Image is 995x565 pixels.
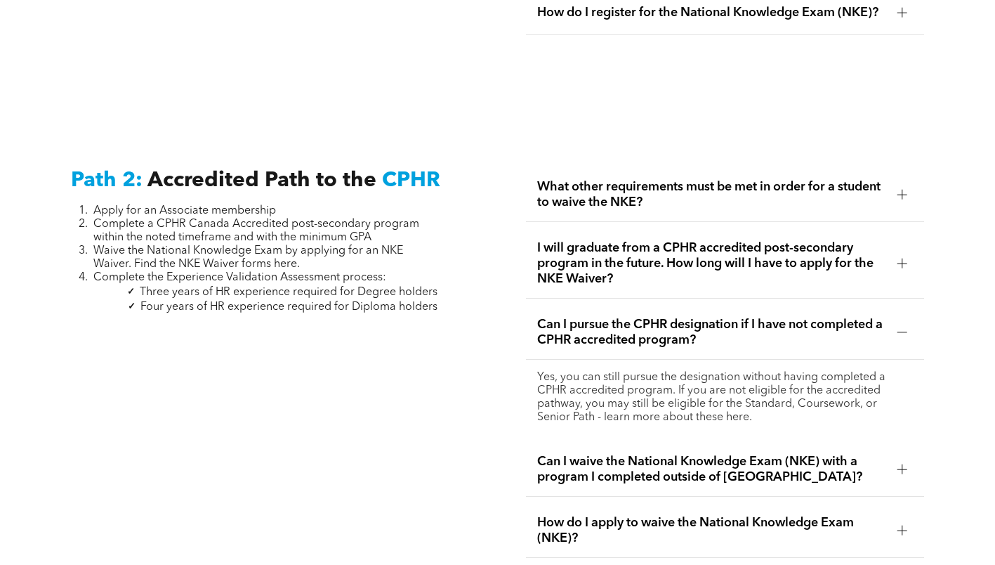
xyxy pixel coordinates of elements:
span: Complete the Experience Validation Assessment process: [93,272,386,283]
span: Can I pursue the CPHR designation if I have not completed a CPHR accredited program? [537,317,886,348]
span: Four years of HR experience required for Diploma holders [140,301,437,313]
span: Complete a CPHR Canada Accredited post-secondary program within the noted timeframe and with the ... [93,219,419,243]
span: Three years of HR experience required for Degree holders [140,287,437,298]
span: What other requirements must be met in order for a student to waive the NKE? [537,179,886,210]
span: How do I register for the National Knowledge Exam (NKE)? [537,5,886,20]
span: Can I waive the National Knowledge Exam (NKE) with a program I completed outside of [GEOGRAPHIC_D... [537,454,886,485]
span: Waive the National Knowledge Exam by applying for an NKE Waiver. Find the NKE Waiver forms here. [93,245,403,270]
span: I will graduate from a CPHR accredited post-secondary program in the future. How long will I have... [537,240,886,287]
span: CPHR [382,170,440,191]
p: Yes, you can still pursue the designation without having completed a CPHR accredited program. If ... [537,371,913,424]
span: Accredited Path to the [147,170,376,191]
span: Path 2: [71,170,143,191]
span: Apply for an Associate membership [93,205,276,216]
span: How do I apply to waive the National Knowledge Exam (NKE)? [537,515,886,546]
